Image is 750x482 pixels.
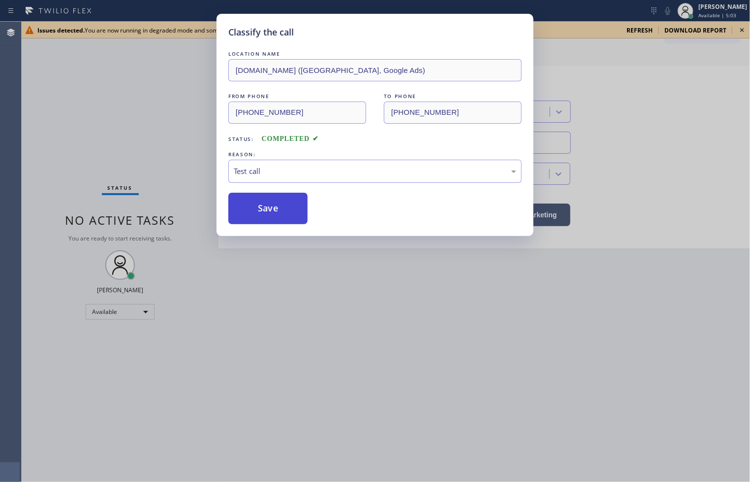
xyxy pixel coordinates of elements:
input: From phone [228,102,366,124]
div: TO PHONE [384,91,522,102]
div: LOCATION NAME [228,49,522,59]
button: Save [228,193,308,224]
span: Status: [228,136,254,142]
span: COMPLETED [262,135,319,142]
input: To phone [384,102,522,124]
h5: Classify the call [228,26,294,39]
div: REASON: [228,149,522,160]
div: Test call [234,166,516,177]
div: FROM PHONE [228,91,366,102]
